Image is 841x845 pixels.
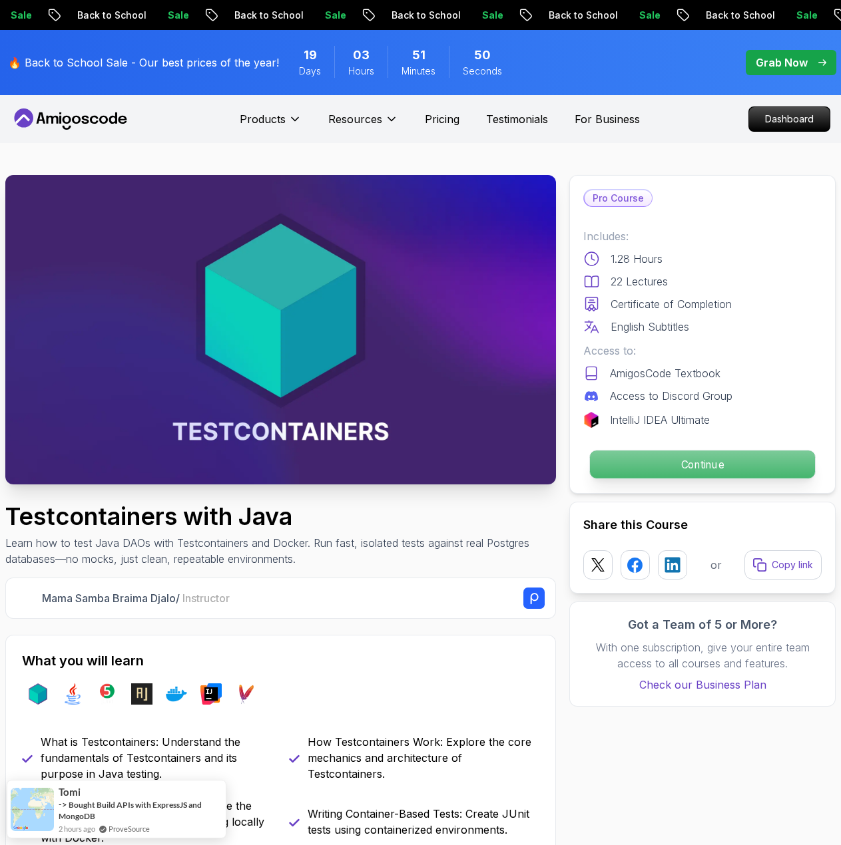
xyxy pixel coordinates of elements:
p: Continue [590,450,815,478]
span: 19 Days [304,46,317,65]
img: junit logo [97,683,118,705]
p: Grab Now [756,55,808,71]
p: Copy link [772,558,813,572]
p: English Subtitles [611,319,689,335]
p: 22 Lectures [611,273,668,289]
span: 3 Hours [353,46,370,65]
p: or [710,557,722,573]
span: Hours [348,65,374,78]
h3: Got a Team of 5 or More? [583,615,822,634]
p: Certificate of Completion [611,296,732,312]
img: maven logo [235,683,256,705]
p: Sale [157,9,200,22]
a: For Business [575,111,640,127]
img: java logo [62,683,83,705]
p: Back to School [695,9,786,22]
p: Sale [314,9,357,22]
span: 2 hours ago [59,823,95,834]
p: 🔥 Back to School Sale - Our best prices of the year! [8,55,279,71]
p: Sale [471,9,514,22]
p: Resources [328,111,382,127]
p: Back to School [67,9,157,22]
span: Seconds [463,65,502,78]
span: 50 Seconds [474,46,491,65]
button: Resources [328,111,398,138]
p: With one subscription, give your entire team access to all courses and features. [583,639,822,671]
img: intellij logo [200,683,222,705]
img: assertj logo [131,683,152,705]
h1: Testcontainers with Java [5,503,556,530]
img: docker logo [166,683,187,705]
a: Bought Build APIs with ExpressJS and MongoDB [59,800,202,821]
h2: What you will learn [22,651,539,670]
button: Products [240,111,302,138]
a: Testimonials [486,111,548,127]
p: Back to School [224,9,314,22]
p: Back to School [381,9,471,22]
button: Copy link [744,550,822,580]
span: -> [59,799,67,810]
h2: Share this Course [583,516,822,534]
p: Access to: [583,343,822,359]
p: Learn how to test Java DAOs with Testcontainers and Docker. Run fast, isolated tests against real... [5,535,556,567]
p: Back to School [538,9,629,22]
p: Writing Container-Based Tests: Create JUnit tests using containerized environments. [308,806,540,838]
img: Nelson Djalo [17,588,37,608]
p: Products [240,111,286,127]
button: Continue [589,450,816,479]
a: ProveSource [109,823,150,834]
a: Dashboard [748,106,830,132]
p: Sale [629,9,671,22]
img: testcontainers-with-java_thumbnail [5,175,556,484]
a: Pricing [425,111,459,127]
p: Includes: [583,228,822,244]
p: Access to Discord Group [610,388,732,404]
p: IntelliJ IDEA Ultimate [610,412,710,428]
span: Tomi [59,786,81,798]
img: testcontainers logo [27,683,49,705]
img: jetbrains logo [583,412,599,428]
p: Sale [786,9,828,22]
p: Mama Samba Braima Djalo / [42,590,230,606]
p: AmigosCode Textbook [610,365,720,381]
p: 1.28 Hours [611,251,663,267]
span: Instructor [182,591,230,605]
p: Pro Course [585,190,652,206]
p: How Testcontainers Work: Explore the core mechanics and architecture of Testcontainers. [308,734,540,782]
img: provesource social proof notification image [11,788,54,831]
a: Check our Business Plan [583,677,822,693]
span: Days [299,65,321,78]
p: Dashboard [749,107,830,131]
p: What is Testcontainers: Understand the fundamentals of Testcontainers and its purpose in Java tes... [41,734,273,782]
span: 51 Minutes [412,46,425,65]
span: Minutes [402,65,435,78]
